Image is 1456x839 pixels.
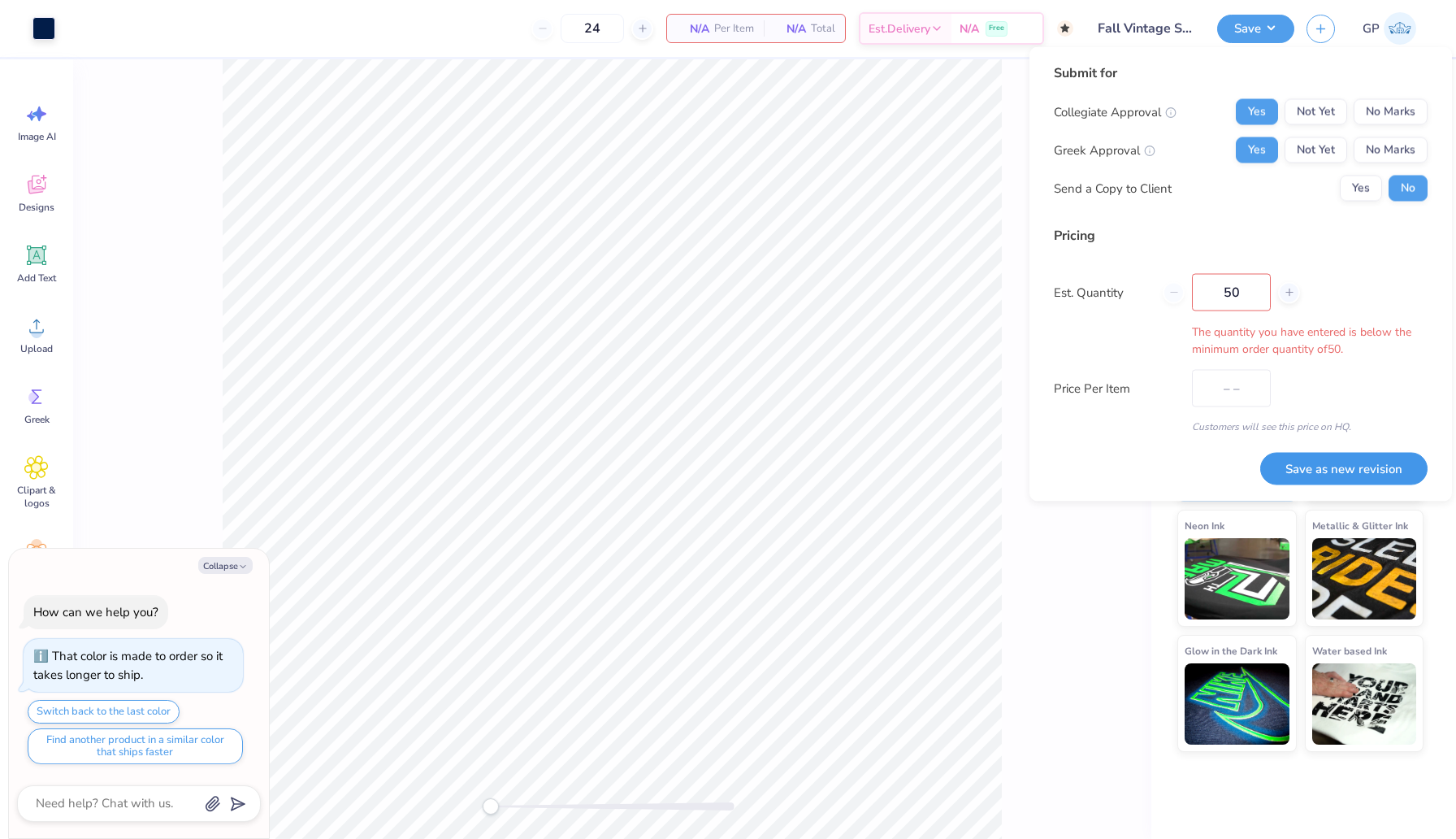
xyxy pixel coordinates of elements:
button: Switch back to the last color [28,700,180,724]
span: Metallic & Glitter Ink [1312,517,1408,534]
div: Pricing [1054,226,1428,246]
img: Glow in the Dark Ink [1185,663,1289,745]
span: Water based Ink [1312,642,1387,659]
div: Accessibility label [483,798,499,815]
span: N/A [677,20,709,37]
button: Yes [1236,137,1278,163]
button: No Marks [1354,137,1428,163]
button: Save [1217,15,1294,43]
div: Submit for [1054,63,1428,83]
button: Collapse [198,557,253,574]
span: N/A [960,20,979,37]
span: Neon Ink [1185,517,1224,534]
button: Yes [1340,176,1382,202]
button: No Marks [1354,99,1428,125]
button: Yes [1236,99,1278,125]
span: Add Text [17,272,56,285]
span: Greek [24,413,50,426]
span: Free [989,23,1004,34]
label: Price Per Item [1054,379,1180,398]
div: Send a Copy to Client [1054,179,1172,198]
div: Customers will see this price on HQ. [1054,419,1428,434]
button: Not Yet [1285,99,1347,125]
a: GP [1355,12,1423,45]
span: Glow in the Dark Ink [1185,642,1277,659]
button: Find another product in a similar color that ships faster [28,728,243,764]
span: Upload [20,342,53,355]
button: Save as new revision [1260,452,1428,485]
input: – – [1192,274,1271,311]
input: Untitled Design [1085,12,1205,45]
label: Est. Quantity [1054,283,1150,302]
span: Clipart & logos [10,484,63,510]
button: Not Yet [1285,137,1347,163]
span: Designs [19,201,54,214]
span: N/A [773,20,806,37]
img: Metallic & Glitter Ink [1312,538,1417,619]
span: GP [1363,20,1380,38]
img: Neon Ink [1185,538,1289,619]
img: Grace Peterson [1384,12,1416,45]
div: Greek Approval [1054,141,1155,159]
span: Total [811,20,835,37]
img: Water based Ink [1312,663,1417,745]
span: Image AI [18,130,56,143]
span: Est. Delivery [869,20,930,37]
div: The quantity you have entered is below the minimum order quantity of 50 . [1054,324,1428,358]
div: That color is made to order so it takes longer to ship. [33,648,223,683]
div: Collegiate Approval [1054,102,1176,121]
button: No [1389,176,1428,202]
span: Per Item [714,20,754,37]
input: – – [561,14,624,43]
div: How can we help you? [33,604,158,620]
